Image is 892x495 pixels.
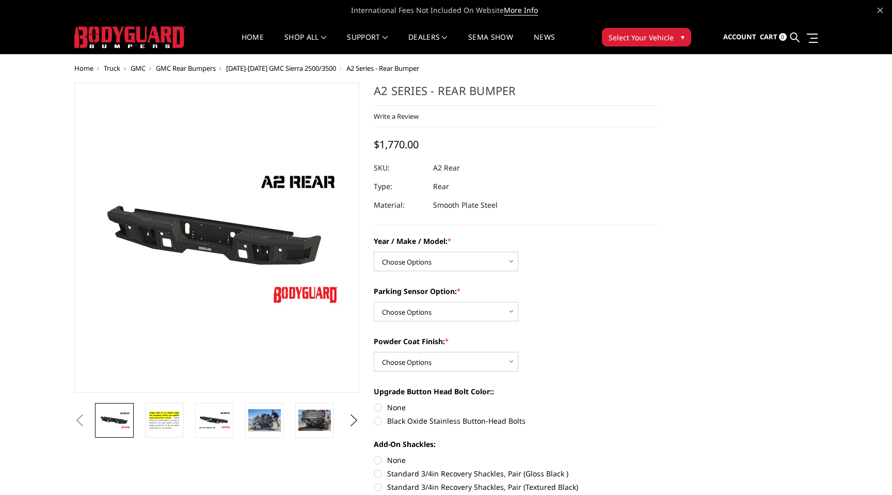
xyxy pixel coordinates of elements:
dt: SKU: [374,159,425,177]
a: GMC [131,64,146,73]
label: Powder Coat Finish: [374,336,659,347]
a: Support [347,34,388,54]
span: A2 Series - Rear Bumper [346,64,419,73]
button: Previous [72,413,87,428]
span: $1,770.00 [374,137,419,151]
dd: A2 Rear [433,159,460,177]
img: BODYGUARD BUMPERS [74,26,185,48]
button: Next [346,413,362,428]
a: Truck [104,64,120,73]
h1: A2 Series - Rear Bumper [374,83,659,106]
img: A2 Series - Rear Bumper [298,410,331,431]
img: A2 Series - Rear Bumper [248,409,281,431]
a: News [534,34,555,54]
dd: Rear [433,177,449,196]
a: [DATE]-[DATE] GMC Sierra 2500/3500 [226,64,336,73]
dd: Smooth Plate Steel [433,196,498,214]
label: Upgrade Button Head Bolt Color:: [374,386,659,397]
span: Cart [760,32,777,41]
a: Write a Review [374,112,419,121]
a: More Info [504,5,538,16]
dt: Material: [374,196,425,214]
label: None [374,402,659,413]
a: Home [74,64,93,73]
a: A2 Series - Rear Bumper [74,83,359,393]
label: Black Oxide Stainless Button-Head Bolts [374,415,659,426]
a: Cart 0 [760,23,787,51]
button: Select Your Vehicle [602,28,691,47]
a: Dealers [408,34,448,54]
span: Account [723,32,756,41]
label: Standard 3/4in Recovery Shackles, Pair (Textured Black) [374,482,659,492]
label: None [374,455,659,466]
a: Account [723,23,756,51]
img: A2 Series - Rear Bumper [198,411,231,429]
label: Parking Sensor Option: [374,286,659,297]
img: A2 Series - Rear Bumper [148,409,181,431]
a: shop all [284,34,326,54]
a: SEMA Show [468,34,513,54]
label: Add-On Shackles: [374,439,659,450]
a: GMC Rear Bumpers [156,64,216,73]
span: 0 [779,33,787,41]
span: Select Your Vehicle [609,32,674,43]
label: Year / Make / Model: [374,236,659,246]
dt: Type: [374,177,425,196]
img: A2 Series - Rear Bumper [98,411,131,429]
span: ▾ [681,32,684,42]
a: Home [242,34,264,54]
label: Standard 3/4in Recovery Shackles, Pair (Gloss Black ) [374,468,659,479]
